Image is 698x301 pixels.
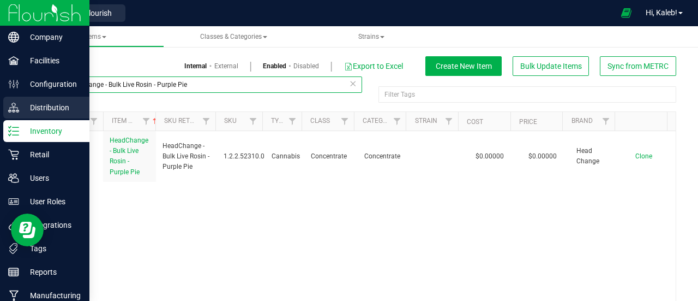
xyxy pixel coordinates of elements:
button: Export to Excel [344,57,404,75]
p: Facilities [19,54,85,67]
a: External [214,61,238,71]
p: Users [19,172,85,185]
span: 1.2.2.52310.0 [224,151,264,162]
a: SKU [224,117,237,125]
a: Filter [197,112,215,131]
span: HeadChange - Bulk Live Rosin - Purple Pie [110,137,148,176]
inline-svg: Users [8,173,19,184]
a: Brand [571,117,593,125]
inline-svg: User Roles [8,196,19,207]
p: Configuration [19,78,85,91]
a: HeadChange - Bulk Live Rosin - Purple Pie [110,135,149,178]
span: Clone [635,152,652,160]
inline-svg: Inventory [8,126,19,137]
a: Filter [284,112,302,131]
a: Filter [137,112,155,131]
button: Sync from METRC [600,56,676,76]
inline-svg: Facilities [8,55,19,66]
p: Retail [19,148,85,161]
a: Filter [440,112,458,131]
button: Create New Item [425,56,502,76]
span: Classes & Categories [200,33,267,40]
input: Search Item Name, SKU Retail Name, or Part Number [48,76,362,93]
inline-svg: Company [8,32,19,43]
p: Inventory [19,125,85,138]
inline-svg: Configuration [8,79,19,90]
a: Type [271,117,287,125]
a: Filter [335,112,353,131]
a: Price [519,118,537,126]
a: Category [363,117,395,125]
span: Hi, Kaleb! [646,8,677,17]
inline-svg: Integrations [8,220,19,231]
span: Concentrate [364,151,404,162]
span: Head Change [576,146,616,167]
span: Items [85,33,106,40]
inline-svg: Tags [8,243,19,254]
span: $0.00000 [523,149,562,164]
a: Internal [184,61,207,71]
inline-svg: Retail [8,149,19,160]
span: Clear [349,76,357,91]
a: Filter [85,112,103,131]
h3: Items [48,56,354,69]
a: Strain [415,117,437,125]
span: Concentrate [311,151,351,162]
a: Item Name [112,117,159,125]
span: Sync from METRC [607,62,669,70]
inline-svg: Manufacturing [8,290,19,301]
a: Sku Retail Display Name [164,117,246,125]
span: Open Ecommerce Menu [614,2,639,23]
span: Strains [358,33,384,40]
a: Disabled [293,61,319,71]
span: Cannabis [272,151,300,162]
span: Create New Item [436,62,492,70]
inline-svg: Distribution [8,102,19,113]
p: User Roles [19,195,85,208]
p: Integrations [19,219,85,232]
p: Tags [19,242,85,255]
p: Company [19,31,85,44]
inline-svg: Reports [8,267,19,278]
button: Bulk Update Items [513,56,589,76]
span: $0.00000 [470,149,509,164]
iframe: Resource center [11,214,44,246]
span: Bulk Update Items [520,62,582,70]
span: HeadChange - Bulk Live Rosin - Purple Pie [163,141,210,173]
a: Filter [244,112,262,131]
a: Filter [388,112,406,131]
a: Class [310,117,330,125]
p: Reports [19,265,85,279]
a: Filter [597,112,615,131]
p: Distribution [19,101,85,114]
a: Cost [467,118,483,126]
a: Clone [635,152,663,160]
a: Enabled [263,61,286,71]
